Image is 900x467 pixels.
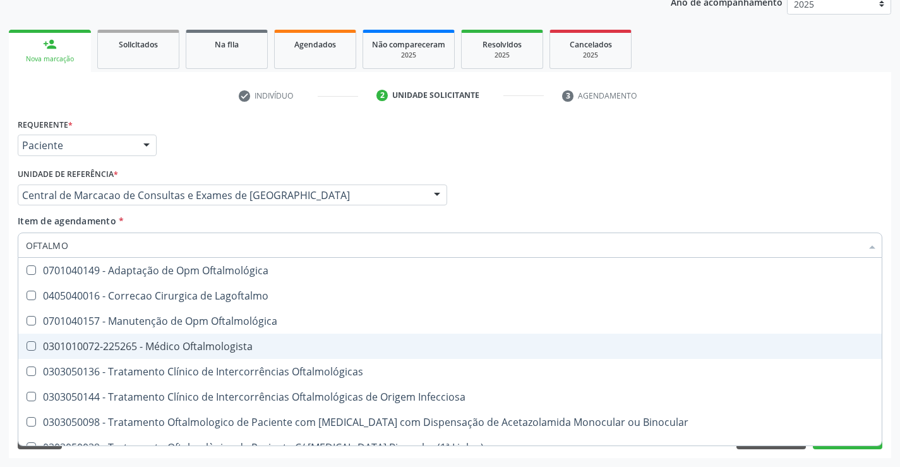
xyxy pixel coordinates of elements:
div: 0303050144 - Tratamento Clínico de Intercorrências Oftalmológicas de Origem Infecciosa [26,392,874,402]
input: Buscar por procedimentos [26,233,861,258]
label: Requerente [18,115,73,135]
span: Central de Marcacao de Consultas e Exames de [GEOGRAPHIC_DATA] [22,189,421,202]
span: Item de agendamento [18,215,116,227]
div: 0303050098 - Tratamento Oftalmologico de Paciente com [MEDICAL_DATA] com Dispensação de Acetazola... [26,417,874,427]
div: 2 [376,90,388,101]
div: 2025 [471,51,534,60]
label: Unidade de referência [18,165,118,185]
div: 2025 [372,51,445,60]
div: person_add [43,37,57,51]
div: 0303050039 - Tratamento Oftalmològico de Paciente C/ [MEDICAL_DATA] Binocular (1ª Linha ) [26,442,874,452]
div: 0405040016 - Correcao Cirurgica de Lagoftalmo [26,291,874,301]
div: 0303050136 - Tratamento Clínico de Intercorrências Oftalmológicas [26,367,874,377]
div: 0701040157 - Manutenção de Opm Oftalmológica [26,316,874,326]
span: Paciente [22,139,131,152]
span: Não compareceram [372,39,445,50]
div: Nova marcação [18,54,82,64]
span: Na fila [215,39,239,50]
span: Resolvidos [483,39,522,50]
div: 0701040149 - Adaptação de Opm Oftalmológica [26,265,874,276]
div: Unidade solicitante [392,90,479,101]
span: Agendados [294,39,336,50]
span: Cancelados [570,39,612,50]
div: 2025 [559,51,622,60]
div: 0301010072-225265 - Médico Oftalmologista [26,341,874,351]
span: Solicitados [119,39,158,50]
